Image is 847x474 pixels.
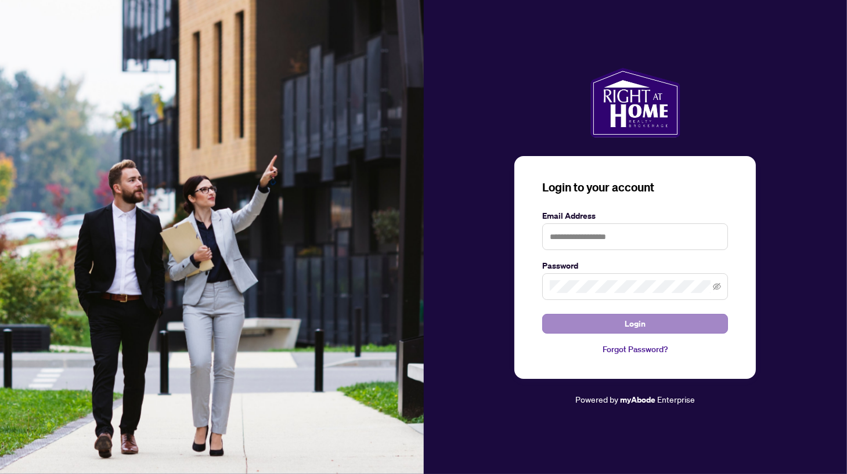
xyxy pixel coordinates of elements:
span: Powered by [575,394,618,404]
img: ma-logo [590,68,680,138]
span: Login [625,314,646,333]
a: Forgot Password? [542,343,728,356]
label: Email Address [542,209,728,222]
label: Password [542,259,728,272]
button: Login [542,314,728,334]
a: myAbode [620,393,655,406]
span: eye-invisible [713,283,721,291]
span: Enterprise [657,394,695,404]
h3: Login to your account [542,179,728,196]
